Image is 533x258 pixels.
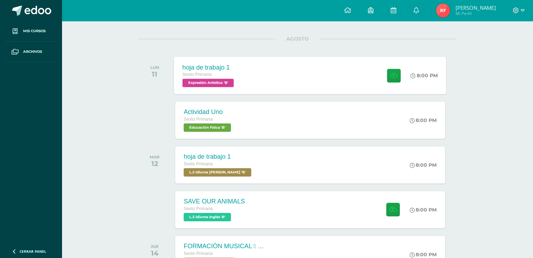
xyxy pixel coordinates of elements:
div: 11 [150,70,159,78]
span: Sexto Primaria [184,162,213,166]
span: Archivos [23,49,42,55]
div: SAVE OUR ANIMALS [184,198,245,205]
div: hoja de trabajo 1 [184,153,253,160]
div: MAR [150,155,159,159]
span: Mi Perfil [455,10,496,16]
div: 8:00 PM [411,72,438,79]
div: 14 [151,249,159,257]
span: [PERSON_NAME] [455,4,496,11]
span: Cerrar panel [20,249,46,254]
span: Expresión Artística 'B' [183,79,234,87]
div: Actividad Uno [184,108,233,116]
span: Sexto Primaria [184,206,213,211]
span: L.2 Idioma Maya Kaqchikel 'B' [184,168,251,177]
span: Sexto Primaria [184,251,213,256]
span: Sexto Primaria [184,117,213,122]
div: hoja de trabajo 1 [183,64,236,71]
span: Sexto Primaria [183,72,212,77]
div: JUE [151,244,159,249]
span: Mis cursos [23,28,46,34]
div: 8:00 PM [410,117,437,123]
div: 8:00 PM [410,162,437,168]
span: L.3 Idioma Inglés 'B' [184,213,231,221]
img: dbc0640ded2299201cce0e721d0ab103.png [436,3,450,17]
div: LUN [150,65,159,70]
a: Mis cursos [6,21,56,42]
div: FORMACIÓN MUSICAL  ALTERACIONES SIMPLES [184,243,268,250]
span: AGOSTO [275,36,320,42]
div: 12 [150,159,159,168]
span: Educación Física 'B' [184,123,231,132]
div: 8:00 PM [410,207,437,213]
div: 8:00 PM [410,251,437,258]
a: Archivos [6,42,56,62]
